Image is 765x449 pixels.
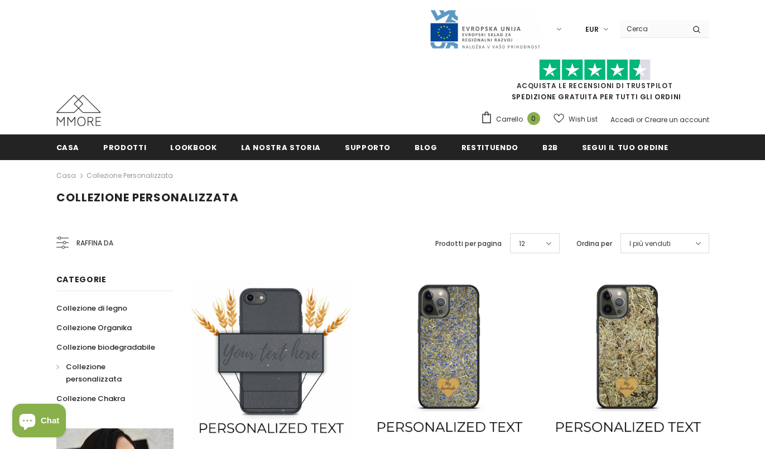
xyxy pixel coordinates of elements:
a: Casa [56,134,80,160]
a: supporto [345,134,391,160]
span: Wish List [569,114,598,125]
span: 12 [519,238,525,249]
span: supporto [345,142,391,153]
a: Collezione di legno [56,298,127,318]
span: Prodotti [103,142,146,153]
span: Collezione personalizzata [66,361,122,384]
span: Collezione personalizzata [56,190,239,205]
span: Casa [56,142,80,153]
span: Collezione Chakra [56,393,125,404]
a: Creare un account [644,115,709,124]
a: B2B [542,134,558,160]
label: Ordina per [576,238,612,249]
img: Casi MMORE [56,95,101,126]
a: Carrello 0 [480,111,546,128]
span: Restituendo [461,142,518,153]
a: Accedi [610,115,634,124]
span: Carrello [496,114,523,125]
a: Acquista le recensioni di TrustPilot [517,81,673,90]
img: Fidati di Pilot Stars [539,59,651,81]
span: Collezione biodegradabile [56,342,155,353]
label: Prodotti per pagina [435,238,502,249]
span: Categorie [56,274,107,285]
span: B2B [542,142,558,153]
a: Collezione biodegradabile [56,337,155,357]
input: Search Site [620,21,684,37]
span: Collezione Organika [56,322,132,333]
a: Collezione personalizzata [56,357,161,389]
span: Blog [415,142,437,153]
span: I più venduti [629,238,671,249]
span: La nostra storia [241,142,321,153]
a: Casa [56,169,76,182]
a: Collezione Chakra [56,389,125,408]
span: 0 [527,112,540,125]
a: Collezione personalizzata [86,171,173,180]
a: Collezione Organika [56,318,132,337]
inbox-online-store-chat: Shopify online store chat [9,404,69,440]
span: or [636,115,643,124]
span: Segui il tuo ordine [582,142,668,153]
a: Wish List [554,109,598,129]
span: SPEDIZIONE GRATUITA PER TUTTI GLI ORDINI [480,64,709,102]
img: Javni Razpis [429,9,541,50]
span: Collezione di legno [56,303,127,313]
a: Segui il tuo ordine [582,134,668,160]
a: Lookbook [170,134,216,160]
span: Lookbook [170,142,216,153]
a: Blog [415,134,437,160]
a: Restituendo [461,134,518,160]
span: EUR [585,24,599,35]
span: Raffina da [76,237,113,249]
a: Prodotti [103,134,146,160]
a: La nostra storia [241,134,321,160]
a: Javni Razpis [429,24,541,33]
